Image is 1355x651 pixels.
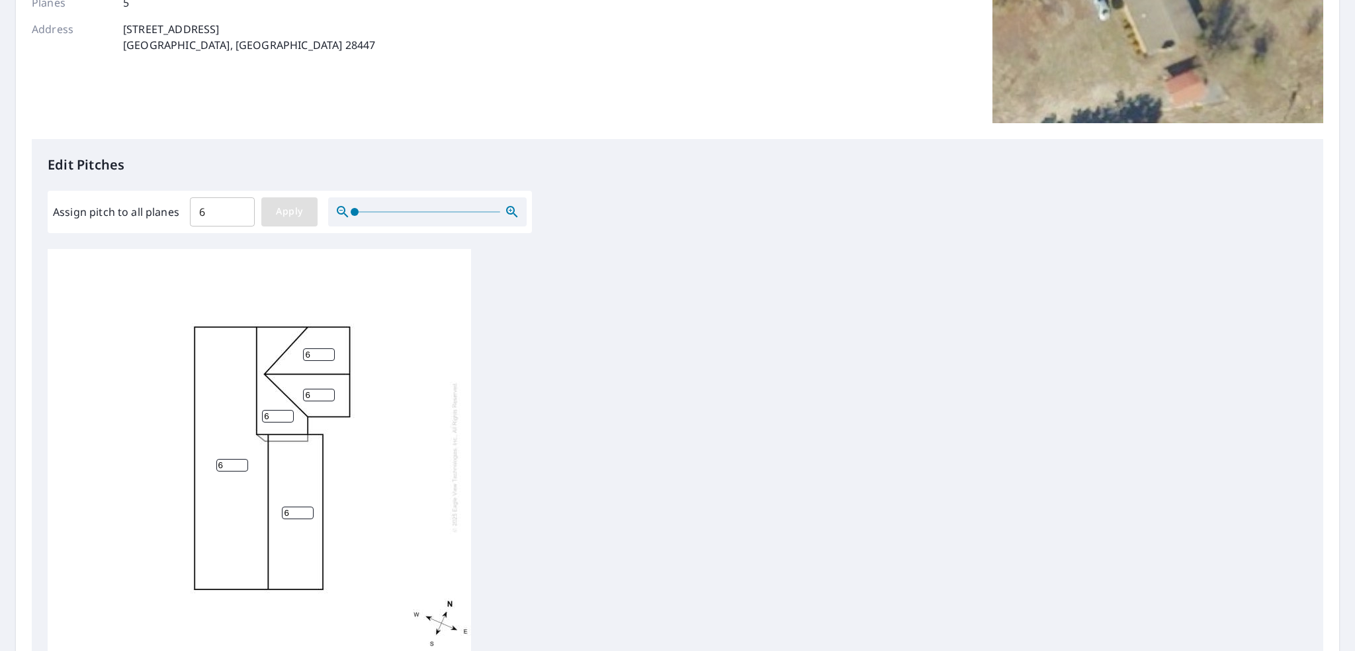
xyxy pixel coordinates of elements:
label: Assign pitch to all planes [53,204,179,220]
span: Apply [272,203,307,220]
input: 00.0 [190,193,255,230]
p: Edit Pitches [48,155,1307,175]
p: [STREET_ADDRESS] [GEOGRAPHIC_DATA], [GEOGRAPHIC_DATA] 28447 [123,21,375,53]
p: Address [32,21,111,53]
button: Apply [261,197,318,226]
